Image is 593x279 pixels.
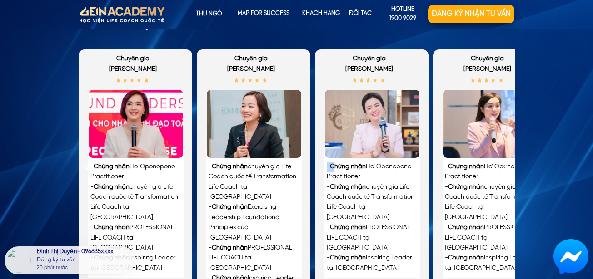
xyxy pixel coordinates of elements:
p: Đối tác [340,5,381,23]
p: Đăng ký nhận tư vấn [428,5,514,23]
span: Chứng nhận [330,184,366,191]
span: Chứng nhận [448,184,484,191]
span: Chứng nhận [212,245,248,251]
span: Chứng nhận [448,163,484,170]
h5: Chuyên gia [PERSON_NAME] [213,54,289,74]
h5: Chuyên gia [PERSON_NAME] [331,54,407,74]
span: Chứng nhận [330,255,366,261]
p: hotline 1900 9029 [378,5,429,24]
div: 20 phút trước [37,264,68,272]
p: Thư ngỏ [181,5,236,23]
span: Chứng nhận [448,255,484,261]
span: Chứng nhận [330,224,366,231]
div: - Ho’ Oponopono Practitioner - chuyên gia Life Coach quốc tế Transformation Life Coach tại [GEOGR... [445,162,535,274]
div: - Ho’ Oponopono Practitioner - chuyên gia Life Coach quốc tế Transformation Life Coach tại [GEOGR... [327,162,417,274]
span: Chứng nhận [94,224,130,231]
div: Đăng ký tư vấn [37,256,133,264]
span: Chứng nhận [212,204,248,210]
span: Chứng nhận [448,224,484,231]
p: KHÁCH HÀNG [299,5,344,23]
p: map for success [237,5,290,23]
span: Chứng nhận [94,184,130,191]
h5: Chuyên gia [PERSON_NAME] [95,54,170,74]
span: Chứng nhận [212,163,248,170]
h5: Chuyên gia [PERSON_NAME] [449,54,525,74]
a: hotline1900 9029 [378,5,429,23]
div: - Ho’ Oponopono Practitioner - chuyên gia Life Coach quốc tế Transformation Life Coach tại [GEOGR... [90,162,180,274]
div: Đinh Thị Duyên- 096635xxxx [37,249,133,256]
span: Chứng nhận [94,163,130,170]
span: Chứng nhận [330,163,366,170]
